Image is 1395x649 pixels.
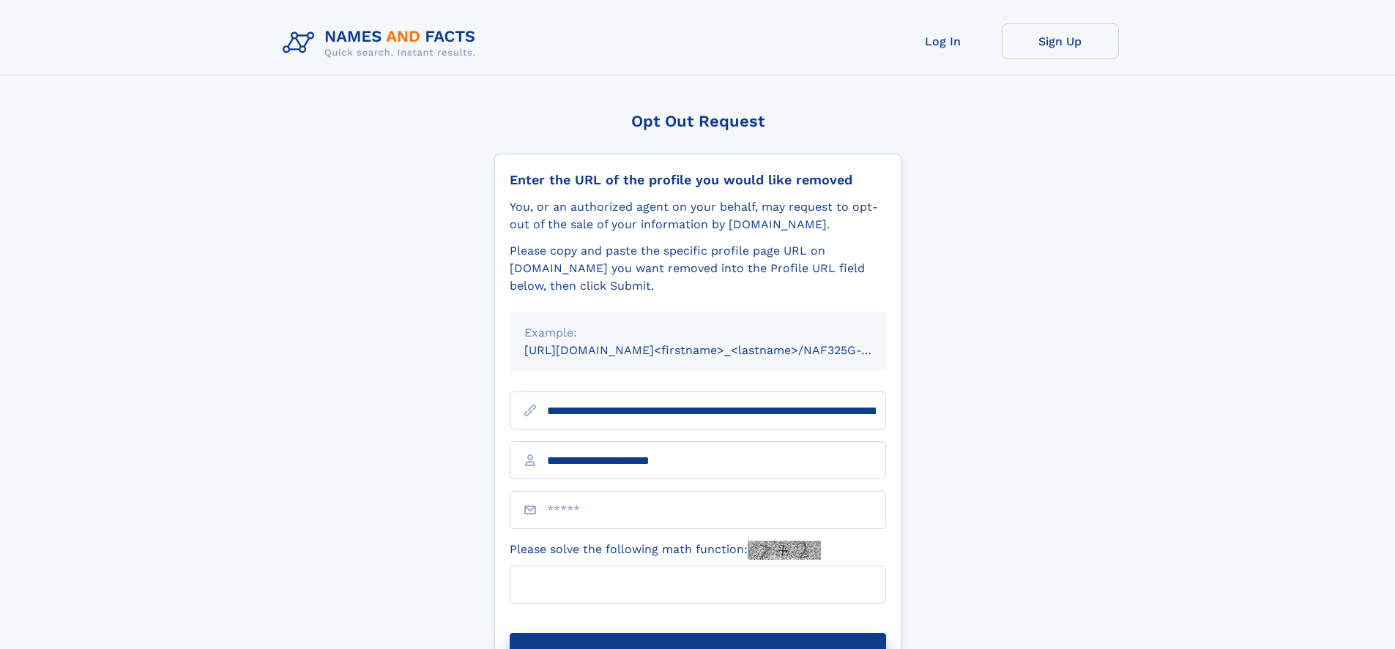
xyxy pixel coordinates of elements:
[510,172,886,188] div: Enter the URL of the profile you would like removed
[510,541,821,560] label: Please solve the following math function:
[510,198,886,233] div: You, or an authorized agent on your behalf, may request to opt-out of the sale of your informatio...
[277,23,488,63] img: Logo Names and Facts
[524,343,914,357] small: [URL][DOMAIN_NAME]<firstname>_<lastname>/NAF325G-xxxxxxxx
[524,324,871,342] div: Example:
[1002,23,1119,59] a: Sign Up
[494,112,901,130] div: Opt Out Request
[885,23,1002,59] a: Log In
[510,242,886,295] div: Please copy and paste the specific profile page URL on [DOMAIN_NAME] you want removed into the Pr...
